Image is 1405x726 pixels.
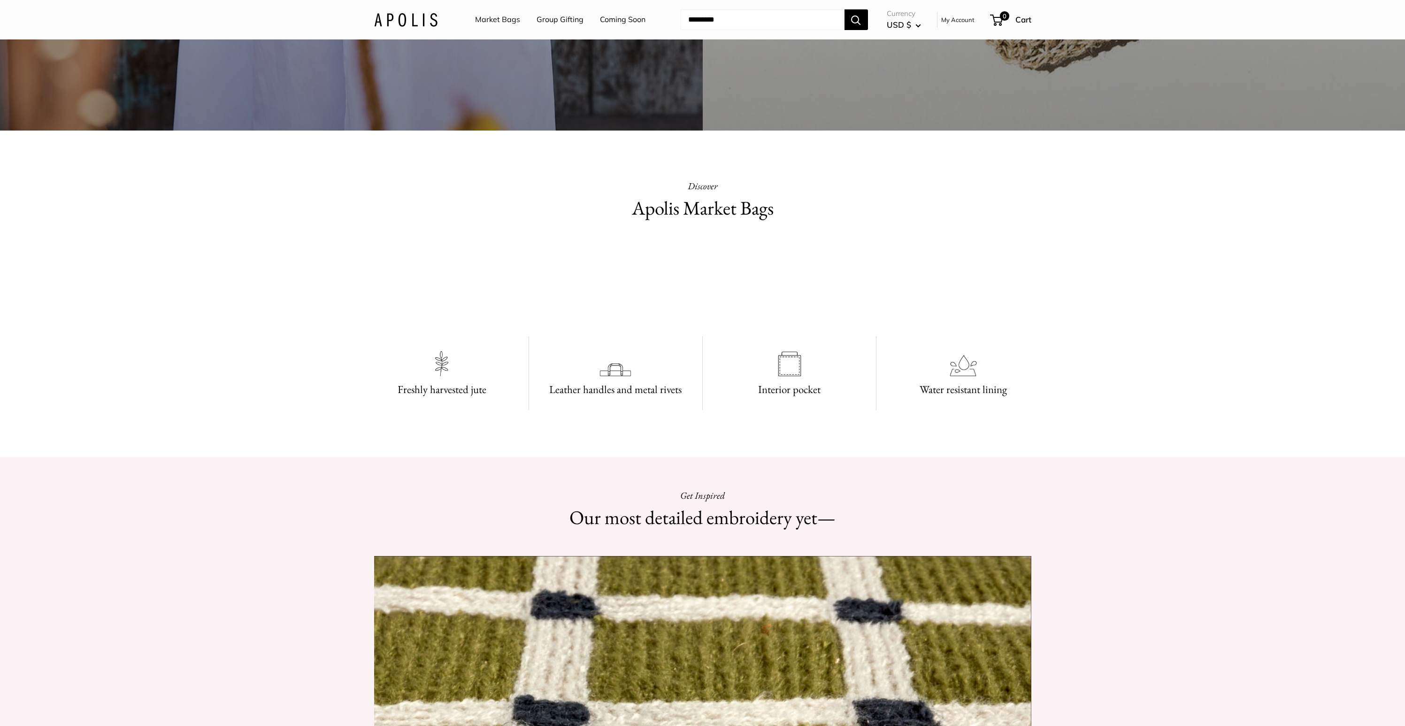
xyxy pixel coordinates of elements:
[367,380,517,399] h3: Freshly harvested jute
[538,178,867,194] p: Discover
[538,504,867,532] h2: Our most detailed embroidery yet—
[600,13,645,27] a: Coming Soon
[1015,15,1031,24] span: Cart
[941,14,975,25] a: My Account
[887,7,921,20] span: Currency
[540,380,691,399] h3: Leather handles and metal rivets
[374,13,438,26] img: Apolis
[537,13,583,27] a: Group Gifting
[887,20,911,30] span: USD $
[681,9,845,30] input: Search...
[887,17,921,32] button: USD $
[845,9,868,30] button: Search
[538,194,867,222] h2: Apolis Market Bags
[475,13,520,27] a: Market Bags
[714,380,865,399] h3: Interior pocket
[991,12,1031,27] a: 0 Cart
[999,11,1009,21] span: 0
[888,380,1038,399] h3: Water resistant lining
[538,487,867,504] p: Get Inspired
